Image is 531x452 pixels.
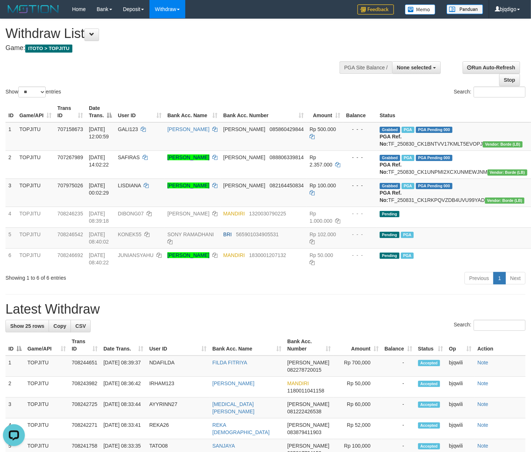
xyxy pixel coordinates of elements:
[418,422,440,429] span: Accepted
[346,126,374,133] div: - - -
[401,232,414,238] span: Marked by bjqwili
[223,154,265,160] span: [PERSON_NAME]
[310,252,333,258] span: Rp 50.000
[5,207,16,227] td: 4
[57,211,83,217] span: 708246235
[53,323,66,329] span: Copy
[89,154,109,168] span: [DATE] 14:02:22
[24,356,69,377] td: TOPJITU
[69,398,100,418] td: 708242725
[380,155,400,161] span: Grabbed
[164,101,220,122] th: Bank Acc. Name: activate to sort column ascending
[147,335,210,356] th: User ID: activate to sort column ascending
[493,272,506,284] a: 1
[223,126,265,132] span: [PERSON_NAME]
[147,418,210,439] td: REKA26
[474,320,526,331] input: Search:
[118,231,141,237] span: KONEK55
[488,169,527,176] span: Vendor URL: https://dashboard.q2checkout.com/secure
[69,356,100,377] td: 708244651
[287,443,329,449] span: [PERSON_NAME]
[16,207,54,227] td: TOPJITU
[5,248,16,269] td: 6
[212,401,254,414] a: [MEDICAL_DATA][PERSON_NAME]
[402,183,414,189] span: Marked by bjqwili
[18,87,46,97] select: Showentries
[223,252,245,258] span: MANDIRI
[377,122,530,151] td: TF_250830_CK1BNTVV17KMLT5EVOPJ
[382,335,415,356] th: Balance: activate to sort column ascending
[397,65,432,70] span: None selected
[380,127,400,133] span: Grabbed
[405,4,436,15] img: Button%20Memo.svg
[392,61,441,74] button: None selected
[212,422,270,435] a: REKA [DEMOGRAPHIC_DATA]
[382,356,415,377] td: -
[118,126,138,132] span: GALI123
[380,211,399,217] span: Pending
[5,377,24,398] td: 2
[377,101,530,122] th: Status
[380,190,402,203] b: PGA Ref. No:
[5,320,49,332] a: Show 25 rows
[5,122,16,151] td: 1
[478,443,489,449] a: Note
[346,210,374,217] div: - - -
[402,127,414,133] span: Marked by bjqdanil
[284,335,334,356] th: Bank Acc. Number: activate to sort column ascending
[69,377,100,398] td: 708243982
[57,154,83,160] span: 707267989
[115,101,164,122] th: User ID: activate to sort column ascending
[415,335,446,356] th: Status: activate to sort column ascending
[89,231,109,245] span: [DATE] 08:40:02
[418,443,440,449] span: Accepted
[54,101,86,122] th: Trans ID: activate to sort column ascending
[310,231,336,237] span: Rp 102.000
[10,323,44,329] span: Show 25 rows
[343,101,377,122] th: Balance
[16,179,54,207] td: TOPJITU
[69,418,100,439] td: 708242271
[5,4,61,15] img: MOTION_logo.png
[89,252,109,265] span: [DATE] 08:40:22
[5,398,24,418] td: 3
[167,252,209,258] a: [PERSON_NAME]
[478,380,489,386] a: Note
[380,183,400,189] span: Grabbed
[24,377,69,398] td: TOPJITU
[499,74,520,86] a: Stop
[310,126,336,132] span: Rp 500.000
[380,134,402,147] b: PGA Ref. No:
[5,418,24,439] td: 4
[382,377,415,398] td: -
[418,360,440,366] span: Accepted
[270,126,304,132] span: Copy 085860429844 to clipboard
[167,154,209,160] a: [PERSON_NAME]
[236,231,279,237] span: Copy 565901034905531 to clipboard
[220,101,307,122] th: Bank Acc. Number: activate to sort column ascending
[5,87,61,97] label: Show entries
[270,183,304,188] span: Copy 082164450834 to clipboard
[24,398,69,418] td: TOPJITU
[346,252,374,259] div: - - -
[270,154,304,160] span: Copy 088806339814 to clipboard
[223,183,265,188] span: [PERSON_NAME]
[100,377,147,398] td: [DATE] 08:36:42
[418,402,440,408] span: Accepted
[57,231,83,237] span: 708246542
[287,380,309,386] span: MANDIRI
[446,335,475,356] th: Op: activate to sort column ascending
[118,154,140,160] span: SAFIRAS
[16,227,54,248] td: TOPJITU
[5,335,24,356] th: ID: activate to sort column descending
[380,232,399,238] span: Pending
[287,367,321,373] span: Copy 082278720015 to clipboard
[340,61,392,74] div: PGA Site Balance /
[416,127,452,133] span: PGA Pending
[446,398,475,418] td: bjqwili
[454,87,526,97] label: Search:
[24,418,69,439] td: TOPJITU
[5,302,526,317] h1: Latest Withdraw
[310,183,336,188] span: Rp 100.000
[5,356,24,377] td: 1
